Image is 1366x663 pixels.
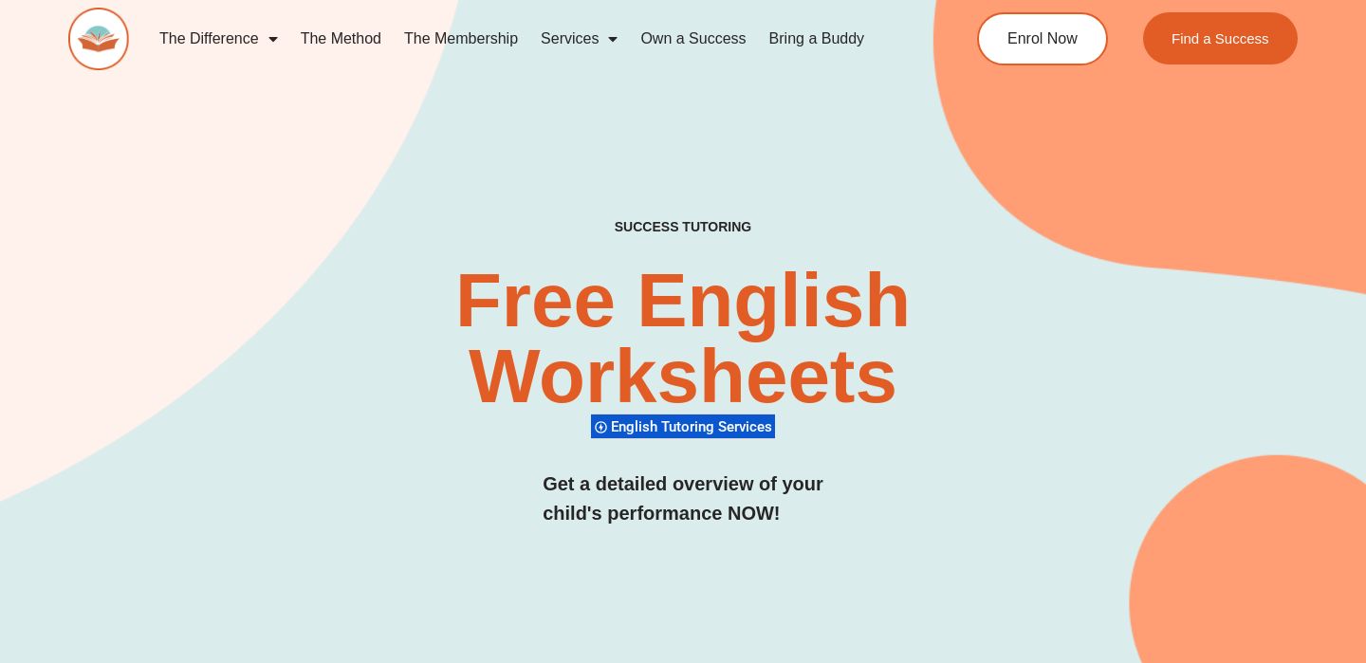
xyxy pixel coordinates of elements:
a: The Difference [148,17,289,61]
div: English Tutoring Services [591,414,775,439]
h2: Free English Worksheets​ [277,263,1088,414]
span: Find a Success [1172,31,1269,46]
h4: SUCCESS TUTORING​ [501,219,865,235]
a: Find a Success [1143,12,1298,64]
a: The Method [289,17,393,61]
h3: Get a detailed overview of your child's performance NOW! [543,470,823,528]
span: Enrol Now [1007,31,1078,46]
a: Enrol Now [977,12,1108,65]
nav: Menu [148,17,907,61]
span: English Tutoring Services [611,418,778,435]
a: Bring a Buddy [758,17,877,61]
a: Own a Success [629,17,757,61]
a: Services [529,17,629,61]
a: The Membership [393,17,529,61]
